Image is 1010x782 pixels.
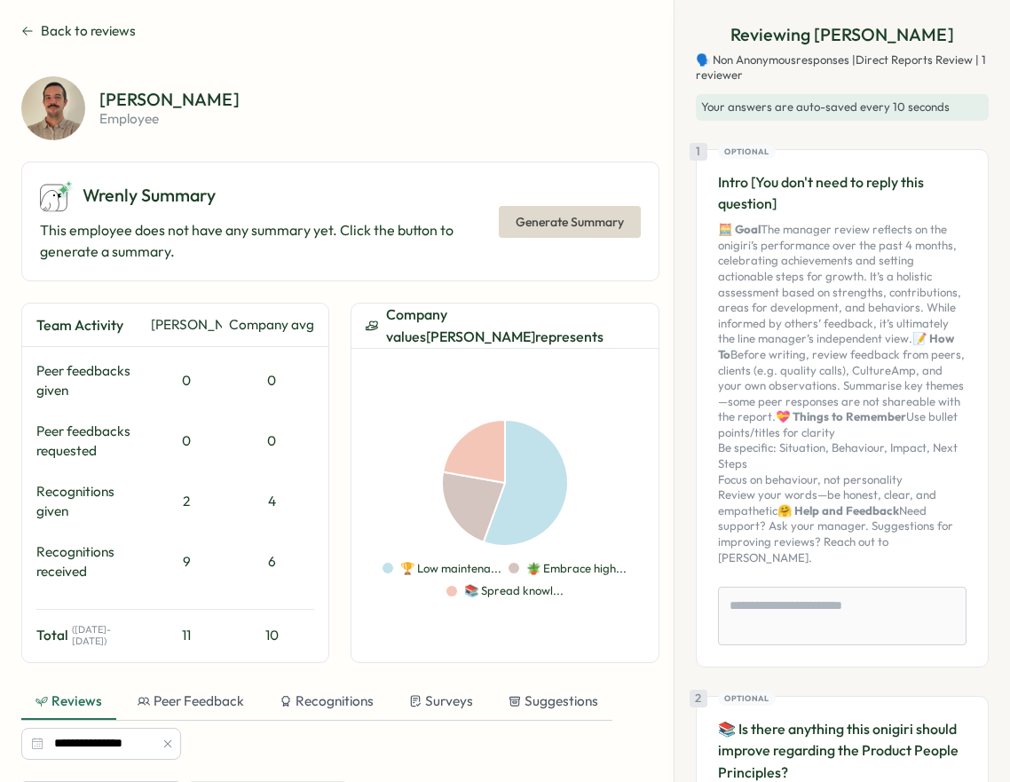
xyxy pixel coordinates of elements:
div: 1 [690,143,707,161]
button: Back to reviews [21,21,136,41]
strong: 📝 How To [718,331,954,361]
span: Company values [PERSON_NAME] represents [386,304,644,348]
p: 🪴 Embrace high... [526,561,627,577]
div: 2 [690,690,707,707]
div: 4 [229,492,314,511]
strong: 💝 Things to Remember [776,409,906,423]
span: Optional [724,692,769,705]
p: employee [99,112,240,125]
div: Recognitions [280,691,374,711]
div: Recognitions received [36,542,144,581]
p: This employee does not have any summary yet. Click the button to generate a summary. [40,219,495,264]
p: 🏆 Low maintena... [400,561,501,577]
strong: 🤗 Help and Feedback [777,503,899,517]
div: Reviews [36,691,102,711]
div: Peer Feedback [138,691,244,711]
div: 9 [151,552,222,572]
span: Your answers are auto-saved every 10 seconds [701,99,950,114]
div: 2 [151,492,222,511]
div: 0 [151,371,222,391]
div: Peer feedbacks requested [36,422,144,461]
span: Wrenly Summary [83,182,216,209]
div: Recognitions given [36,482,144,521]
p: Reviewing [PERSON_NAME] [730,21,954,49]
strong: 🧮 Goal [718,222,761,236]
span: Optional [724,146,769,158]
button: Generate Summary [499,206,641,238]
div: 11 [151,626,222,645]
p: 📚 Spread knowl... [464,583,564,599]
span: ( [DATE] - [DATE] ) [72,624,144,647]
div: Peer feedbacks given [36,361,144,400]
div: [PERSON_NAME] [151,315,222,335]
p: The manager review reflects on the onigiri’s performance over the past 4 months, celebrating achi... [718,222,967,565]
div: Suggestions [509,691,598,711]
span: Back to reviews [41,21,136,41]
div: Company avg [229,315,314,335]
span: Generate Summary [516,207,624,237]
p: Intro [You don't need to reply this question] [718,171,967,216]
div: Surveys [409,691,473,711]
div: Team Activity [36,314,144,336]
div: 10 [229,626,314,645]
img: Francisco Afonso [21,76,85,140]
p: [PERSON_NAME] [99,91,240,108]
span: Total [36,626,68,645]
div: 0 [229,431,314,451]
span: 🗣️ Non Anonymous responses | Direct Reports Review | 1 reviewer [696,52,989,83]
div: 0 [151,431,222,451]
div: 6 [229,552,314,572]
div: 0 [229,371,314,391]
